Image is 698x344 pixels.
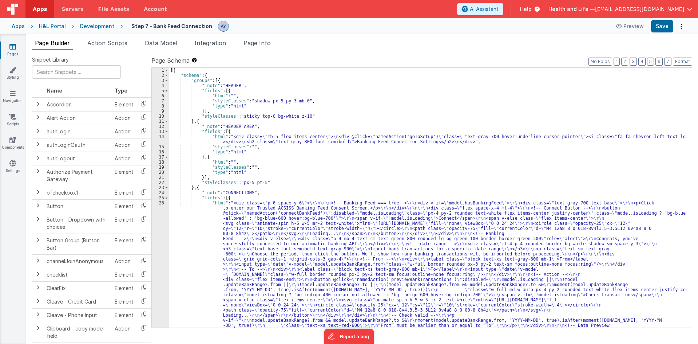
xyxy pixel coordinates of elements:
td: Element [112,268,136,281]
td: Action [112,152,136,165]
div: 14 [152,134,169,144]
div: 3 [152,78,169,83]
div: 22 [152,180,169,185]
td: checklist [44,268,112,281]
td: Element [112,199,136,213]
td: Action [112,111,136,125]
div: 25 [152,195,169,200]
div: 8 [152,103,169,109]
td: Action [112,322,136,343]
div: 10 [152,114,169,119]
input: Search Snippets ... [32,65,121,79]
div: 24 [152,190,169,195]
button: Preview [612,20,648,32]
td: Alert Action [44,111,112,125]
div: 21 [152,175,169,180]
div: 23 [152,185,169,190]
td: Element [112,165,136,186]
td: authLogin [44,125,112,138]
div: 19 [152,165,169,170]
button: 7 [664,58,671,66]
span: Name [47,87,62,94]
td: Element [112,186,136,199]
td: Element [112,213,136,234]
td: Element [112,234,136,254]
div: 17 [152,155,169,160]
span: Page Builder [35,39,70,47]
td: Button Group (Button Bar) [44,234,112,254]
div: 4 [152,83,169,88]
button: No Folds [588,58,612,66]
td: ClearFix [44,281,112,295]
div: 5 [152,88,169,93]
div: 18 [152,160,169,165]
span: Snippet Library [32,56,69,63]
span: Servers [62,5,83,13]
div: 13 [152,129,169,134]
button: Save [651,20,673,32]
td: Element [112,98,136,112]
td: Authorize Payment Gateway [44,165,112,186]
span: Data Model [145,39,177,47]
span: Health and Life — [548,5,595,13]
div: 15 [152,144,169,149]
button: 5 [647,58,654,66]
button: AI Assistant [457,3,503,15]
td: Cleave - Phone Input [44,308,112,322]
div: 16 [152,149,169,155]
span: Help [520,5,532,13]
div: 12 [152,124,169,129]
button: 6 [655,58,663,66]
iframe: Marker.io feedback button [324,329,374,344]
button: 4 [638,58,646,66]
td: Element [112,281,136,295]
div: 7 [152,98,169,103]
span: Apps [33,5,47,13]
div: H&L Portal [39,23,66,30]
td: bfcheckbox1 [44,186,112,199]
span: Type [115,87,127,94]
div: Apps [12,23,25,30]
span: Integration [195,39,226,47]
td: authLogout [44,152,112,165]
div: 9 [152,109,169,114]
div: 6 [152,93,169,98]
img: 14202422f6480247bff2986d20d04001 [218,21,229,31]
span: Action Scripts [87,39,127,47]
span: AI Assistant [470,5,499,13]
button: 1 [614,58,620,66]
span: Page Schema [151,56,190,65]
div: 1 [152,68,169,73]
td: Clipboard - copy model field [44,322,112,343]
div: 11 [152,119,169,124]
h4: Step 7 - Bank Feed Connection [131,23,212,29]
div: 2 [152,73,169,78]
td: Action [112,254,136,268]
div: 20 [152,170,169,175]
td: Element [112,295,136,308]
td: Action [112,125,136,138]
td: Element [112,308,136,322]
button: 2 [621,58,628,66]
span: File Assets [98,5,130,13]
button: Health and Life — [EMAIL_ADDRESS][DOMAIN_NAME] [548,5,692,13]
button: 3 [630,58,637,66]
span: [EMAIL_ADDRESS][DOMAIN_NAME] [595,5,684,13]
div: Development [80,23,114,30]
span: Page Info [243,39,271,47]
td: authLoginOauth [44,138,112,152]
td: Accordion [44,98,112,112]
td: Button - Dropdown with choices [44,213,112,234]
td: Button [44,199,112,213]
td: channelJoinAnonymous [44,254,112,268]
button: Format [673,58,692,66]
button: Options [676,21,686,31]
td: Cleave - Credit Card [44,295,112,308]
td: Action [112,138,136,152]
